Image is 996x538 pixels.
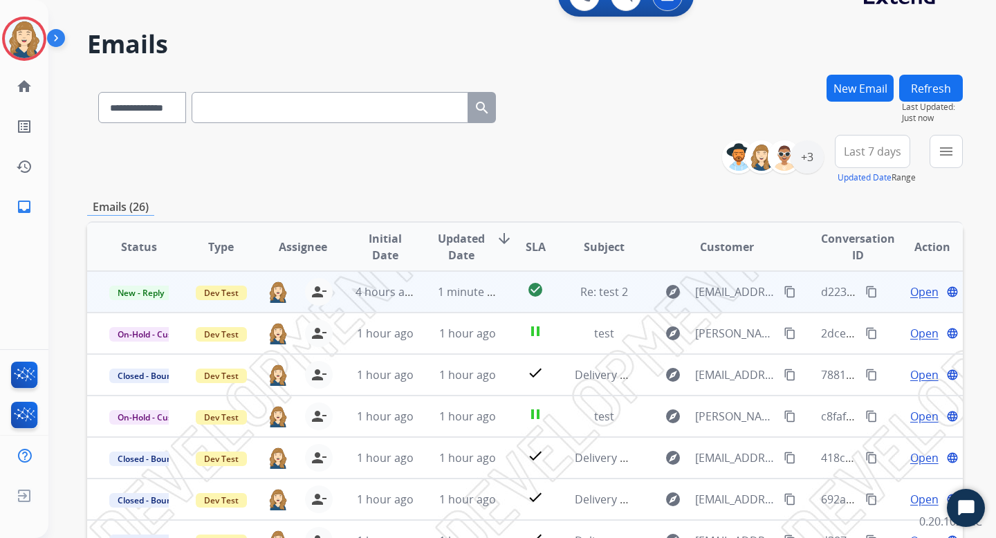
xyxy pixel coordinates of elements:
[196,493,247,508] span: Dev Test
[527,323,544,340] mat-icon: pause
[700,239,754,255] span: Customer
[439,326,496,341] span: 1 hour ago
[439,450,496,465] span: 1 hour ago
[527,447,544,464] mat-icon: check
[16,198,33,215] mat-icon: inbox
[665,284,681,300] mat-icon: explore
[527,364,544,381] mat-icon: check
[527,281,544,298] mat-icon: check_circle
[784,493,796,505] mat-icon: content_copy
[196,452,247,466] span: Dev Test
[838,172,892,183] button: Updated Date
[910,284,939,300] span: Open
[268,405,288,427] img: agent-avatar
[527,406,544,423] mat-icon: pause
[208,239,234,255] span: Type
[438,230,485,263] span: Updated Date
[821,230,895,263] span: Conversation ID
[910,449,939,466] span: Open
[902,113,963,124] span: Just now
[784,410,796,423] mat-icon: content_copy
[268,447,288,468] img: agent-avatar
[695,449,775,466] span: [EMAIL_ADDRESS][DOMAIN_NAME]
[311,408,327,425] mat-icon: person_remove
[946,493,959,505] mat-icon: language
[695,367,775,383] span: [EMAIL_ADDRESS][DOMAIN_NAME]
[902,102,963,113] span: Last Updated:
[865,286,878,298] mat-icon: content_copy
[109,369,194,383] span: Closed - Bounced
[438,284,506,299] span: 1 minute ago
[784,327,796,340] mat-icon: content_copy
[899,75,963,102] button: Refresh
[784,369,796,381] mat-icon: content_copy
[356,284,418,299] span: 4 hours ago
[268,364,288,385] img: agent-avatar
[357,409,414,424] span: 1 hour ago
[439,367,496,382] span: 1 hour ago
[526,239,546,255] span: SLA
[121,239,157,255] span: Status
[865,452,878,464] mat-icon: content_copy
[865,493,878,505] mat-icon: content_copy
[784,286,796,298] mat-icon: content_copy
[16,158,33,175] mat-icon: history
[109,493,194,508] span: Closed - Bounced
[665,491,681,508] mat-icon: explore
[919,513,982,530] p: 0.20.1027RC
[109,410,205,425] span: On-Hold - Customer
[268,281,288,302] img: agent-avatar
[835,135,910,168] button: Last 7 days
[784,452,796,464] mat-icon: content_copy
[665,408,681,425] mat-icon: explore
[946,410,959,423] mat-icon: language
[665,367,681,383] mat-icon: explore
[16,118,33,135] mat-icon: list_alt
[16,78,33,95] mat-icon: home
[439,409,496,424] span: 1 hour ago
[496,230,513,247] mat-icon: arrow_downward
[594,409,614,424] span: test
[838,171,916,183] span: Range
[311,325,327,342] mat-icon: person_remove
[584,239,625,255] span: Subject
[938,143,954,160] mat-icon: menu
[827,75,894,102] button: New Email
[665,325,681,342] mat-icon: explore
[357,492,414,507] span: 1 hour ago
[957,499,976,518] svg: Open Chat
[946,327,959,340] mat-icon: language
[311,367,327,383] mat-icon: person_remove
[279,239,327,255] span: Assignee
[268,322,288,344] img: agent-avatar
[791,140,824,174] div: +3
[109,327,205,342] span: On-Hold - Customer
[196,286,247,300] span: Dev Test
[196,410,247,425] span: Dev Test
[865,327,878,340] mat-icon: content_copy
[695,325,775,342] span: [PERSON_NAME][EMAIL_ADDRESS][DOMAIN_NAME]
[865,410,878,423] mat-icon: content_copy
[527,489,544,505] mat-icon: check
[357,367,414,382] span: 1 hour ago
[865,369,878,381] mat-icon: content_copy
[695,284,775,300] span: [EMAIL_ADDRESS][DOMAIN_NAME]
[196,369,247,383] span: Dev Test
[109,452,194,466] span: Closed - Bounced
[946,286,959,298] mat-icon: language
[357,450,414,465] span: 1 hour ago
[947,489,985,527] button: Start Chat
[910,325,939,342] span: Open
[946,452,959,464] mat-icon: language
[439,492,496,507] span: 1 hour ago
[695,408,775,425] span: [PERSON_NAME][EMAIL_ADDRESS][DOMAIN_NAME]
[910,367,939,383] span: Open
[5,19,44,58] img: avatar
[87,198,154,216] p: Emails (26)
[665,449,681,466] mat-icon: explore
[87,30,963,58] h2: Emails
[575,450,762,465] span: Delivery Status Notification (Failure)
[356,230,415,263] span: Initial Date
[580,284,628,299] span: Re: test 2
[474,100,490,116] mat-icon: search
